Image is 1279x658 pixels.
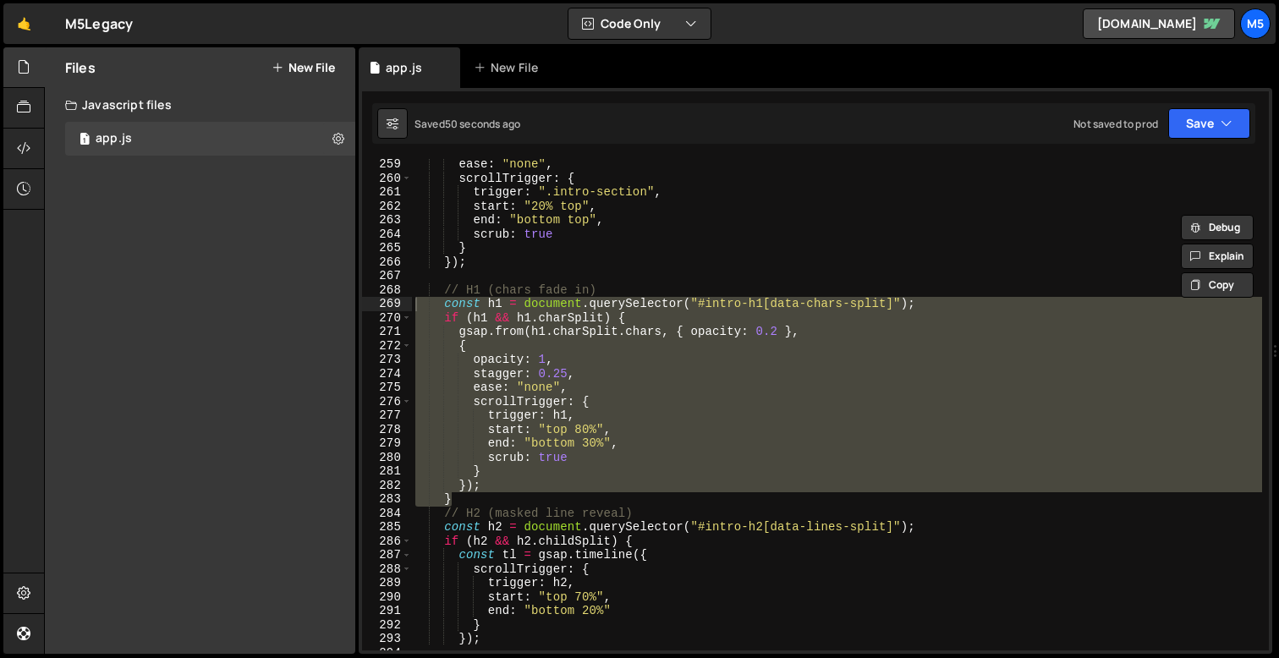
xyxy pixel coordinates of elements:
button: Debug [1181,215,1254,240]
button: Explain [1181,244,1254,269]
div: 269 [362,297,412,311]
div: 278 [362,423,412,437]
div: 288 [362,562,412,577]
div: 280 [362,451,412,465]
div: 267 [362,269,412,283]
button: New File [272,61,335,74]
div: 292 [362,618,412,633]
div: 283 [362,492,412,507]
div: 289 [362,576,412,590]
div: 259 [362,157,412,172]
div: New File [474,59,545,76]
div: 275 [362,381,412,395]
div: M5Legacy [65,14,133,34]
div: 285 [362,520,412,535]
div: 260 [362,172,412,186]
div: 291 [362,604,412,618]
span: 1 [80,134,90,147]
div: 272 [362,339,412,354]
div: Javascript files [45,88,355,122]
div: 271 [362,325,412,339]
div: 277 [362,409,412,423]
div: 265 [362,241,412,255]
div: 268 [362,283,412,298]
h2: Files [65,58,96,77]
div: 266 [362,255,412,270]
div: 50 seconds ago [445,117,520,131]
div: Saved [414,117,520,131]
button: Code Only [568,8,711,39]
div: 273 [362,353,412,367]
div: 270 [362,311,412,326]
button: Save [1168,108,1250,139]
div: 261 [362,185,412,200]
div: 274 [362,367,412,381]
a: 🤙 [3,3,45,44]
div: Not saved to prod [1073,117,1158,131]
a: M5 [1240,8,1271,39]
div: 276 [362,395,412,409]
div: 262 [362,200,412,214]
div: 281 [362,464,412,479]
div: app.js [96,131,132,146]
div: 17055/46915.js [65,122,355,156]
div: app.js [386,59,422,76]
div: 263 [362,213,412,228]
div: 282 [362,479,412,493]
div: 293 [362,632,412,646]
a: [DOMAIN_NAME] [1083,8,1235,39]
div: 290 [362,590,412,605]
button: Copy [1181,272,1254,298]
div: 279 [362,436,412,451]
div: 287 [362,548,412,562]
div: 264 [362,228,412,242]
div: 284 [362,507,412,521]
div: 286 [362,535,412,549]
